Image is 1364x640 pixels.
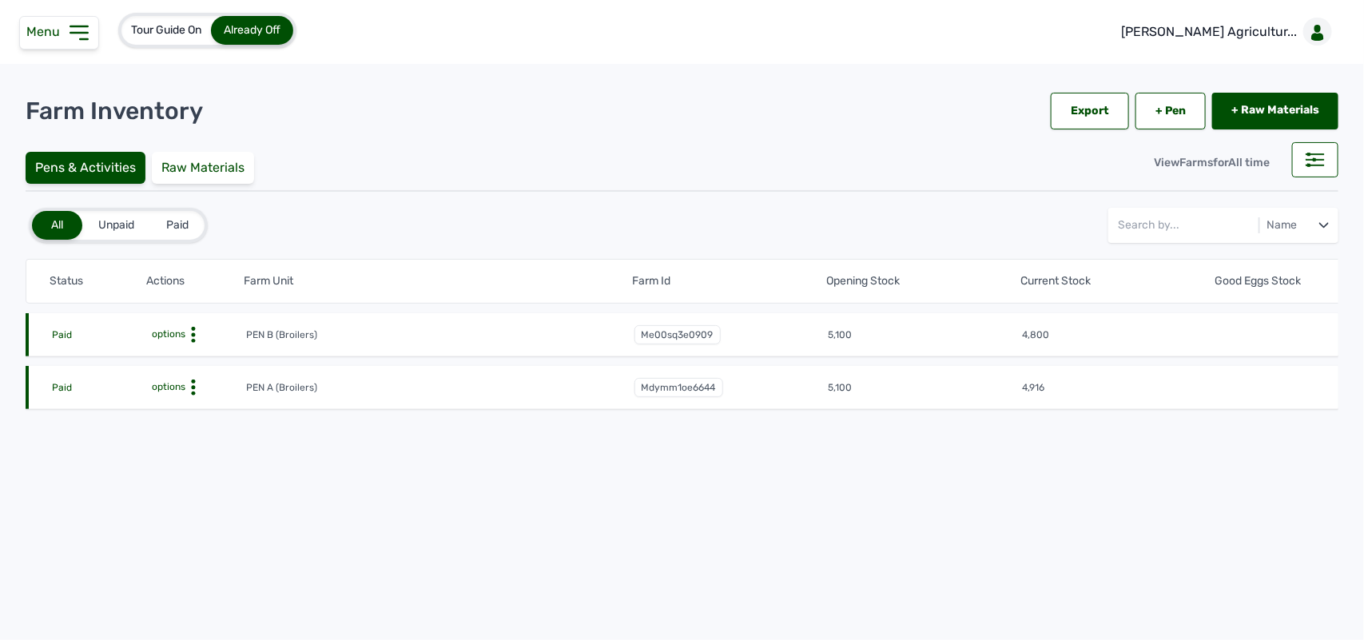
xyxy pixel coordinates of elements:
[634,378,723,397] span: mdymm1oe6644
[1021,380,1215,396] td: 4,916
[150,211,205,240] div: Paid
[26,152,145,184] div: Pens & Activities
[1212,93,1338,129] a: + Raw Materials
[146,272,244,290] th: Actions
[1121,22,1297,42] p: [PERSON_NAME] Agricultur...
[1020,272,1214,290] th: Current Stock
[1108,10,1338,54] a: [PERSON_NAME] Agricultur...
[1021,328,1215,344] td: 4,800
[825,272,1020,290] th: Opening Stock
[51,380,148,396] td: Paid
[634,325,721,344] span: me00sq3e0909
[51,328,148,344] td: Paid
[243,272,631,290] th: Farm Unit
[26,97,203,125] p: Farm Inventory
[152,152,254,184] div: Raw Materials
[82,211,150,240] div: Unpaid
[149,328,185,340] span: options
[49,272,146,290] th: Status
[131,23,201,37] span: Tour Guide On
[1263,217,1300,233] div: Name
[827,328,1021,344] td: 5,100
[1179,156,1213,169] span: Farms
[32,211,82,240] div: All
[1135,93,1206,129] a: + Pen
[245,328,634,344] td: PEN B (Broilers)
[827,380,1021,396] td: 5,100
[224,23,280,37] span: Already Off
[149,381,185,392] span: options
[26,24,66,39] span: Menu
[1118,208,1259,243] input: Search by...
[631,272,825,290] th: Farm Id
[1141,145,1282,181] div: View for All time
[245,380,634,396] td: PEN A (Broilers)
[1051,93,1129,129] div: Export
